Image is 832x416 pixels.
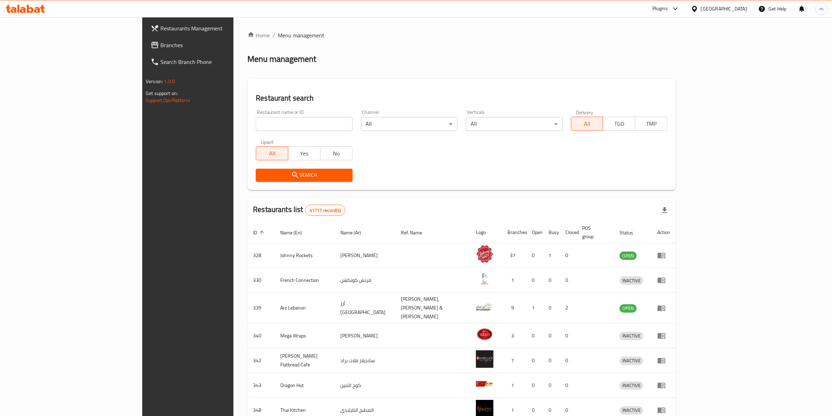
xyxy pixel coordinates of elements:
td: French Connection [275,268,335,293]
td: 0 [526,268,543,293]
div: All [361,117,457,131]
div: Export file [656,202,673,219]
span: INACTIVE [620,381,643,389]
span: Restaurants Management [160,24,276,32]
h2: Restaurant search [256,93,667,103]
td: 0 [560,348,577,373]
td: Arz Lebanon [275,293,335,323]
div: Menu [657,276,670,284]
td: [PERSON_NAME] Flatbread Cafe [275,348,335,373]
td: 0 [526,323,543,348]
span: All [574,119,601,129]
div: Menu [657,381,670,389]
span: OPEN [620,252,637,260]
td: [PERSON_NAME] [335,323,396,348]
span: Ref. Name [401,228,432,237]
span: 41717 record(s) [305,207,345,214]
td: 1 [502,268,526,293]
span: 1.0.0 [164,77,175,86]
button: Search [256,169,352,182]
td: 7 [502,348,526,373]
td: 37 [502,243,526,268]
span: INACTIVE [620,357,643,365]
span: INACTIVE [620,406,643,414]
span: INACTIVE [620,277,643,285]
td: 0 [543,293,560,323]
span: Branches [160,41,276,49]
span: m [819,5,824,13]
td: 0 [560,373,577,398]
div: INACTIVE [620,381,643,390]
img: Dragon Hut [476,375,493,393]
span: All [259,148,285,159]
span: TGO [606,119,632,129]
th: Closed [560,222,577,243]
button: Yes [288,146,320,160]
td: سانديلاز فلات براد [335,348,396,373]
input: Search for restaurant name or ID.. [256,117,352,131]
span: Status [620,228,642,237]
td: 0 [526,243,543,268]
h2: Menu management [247,53,316,65]
td: Dragon Hut [275,373,335,398]
span: TMP [638,119,665,129]
td: Mega Wraps [275,323,335,348]
td: 0 [526,373,543,398]
img: Mega Wraps [476,326,493,343]
button: TGO [603,117,635,131]
span: OPEN [620,304,637,312]
span: Get support on: [146,89,178,98]
td: 0 [526,348,543,373]
button: TMP [635,117,667,131]
div: All [466,117,562,131]
h2: Restaurants list [253,204,345,216]
span: ID [253,228,266,237]
td: 1 [502,373,526,398]
span: Search [261,171,347,180]
label: Upsell [261,139,274,144]
td: أرز [GEOGRAPHIC_DATA] [335,293,396,323]
div: Menu [657,304,670,312]
span: Yes [291,148,318,159]
th: Action [652,222,676,243]
th: Branches [502,222,526,243]
div: Menu [657,406,670,414]
img: Arz Lebanon [476,298,493,315]
div: INACTIVE [620,406,643,415]
td: 9 [502,293,526,323]
th: Open [526,222,543,243]
span: Name (Ar) [340,228,370,237]
td: 0 [560,243,577,268]
span: INACTIVE [620,332,643,340]
td: 0 [543,373,560,398]
span: Search Branch Phone [160,58,276,66]
td: 0 [543,323,560,348]
th: Busy [543,222,560,243]
td: 2 [560,293,577,323]
a: Support.OpsPlatform [146,96,190,105]
img: French Connection [476,270,493,287]
div: INACTIVE [620,276,643,285]
td: 1 [526,293,543,323]
td: فرنش كونكشن [335,268,396,293]
div: Plugins [652,5,668,13]
div: Menu [657,331,670,340]
span: No [323,148,350,159]
a: Restaurants Management [145,20,281,37]
button: No [320,146,353,160]
div: Total records count [305,205,345,216]
td: 0 [543,348,560,373]
td: 0 [543,268,560,293]
td: 3 [502,323,526,348]
img: Sandella's Flatbread Cafe [476,350,493,368]
th: Logo [470,222,502,243]
td: 1 [543,243,560,268]
img: Johnny Rockets [476,245,493,263]
button: All [256,146,288,160]
td: [PERSON_NAME] [335,243,396,268]
td: Johnny Rockets [275,243,335,268]
td: 0 [560,268,577,293]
